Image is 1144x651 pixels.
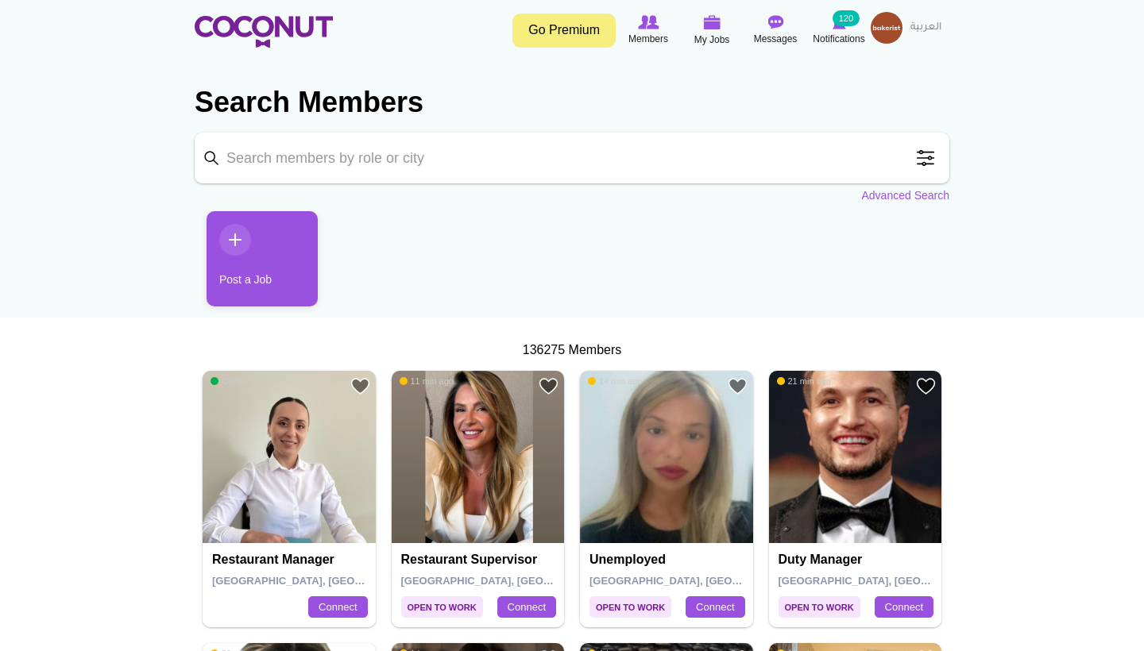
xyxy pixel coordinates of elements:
[401,596,483,618] span: Open to Work
[195,211,306,318] li: 1 / 1
[195,16,333,48] img: Home
[212,575,439,587] span: [GEOGRAPHIC_DATA], [GEOGRAPHIC_DATA]
[195,83,949,121] h2: Search Members
[902,12,949,44] a: العربية
[833,15,846,29] img: Notifications
[638,15,659,29] img: Browse Members
[779,553,937,567] h4: Duty Manager
[680,12,744,49] a: My Jobs My Jobs
[512,13,616,48] a: Go Premium
[875,596,933,618] a: Connect
[589,575,816,587] span: [GEOGRAPHIC_DATA], [GEOGRAPHIC_DATA]
[195,133,949,183] input: Search members by role or city
[754,31,798,47] span: Messages
[400,376,454,387] span: 11 min ago
[777,376,831,387] span: 21 min ago
[350,376,370,396] a: Add to Favourites
[694,32,730,48] span: My Jobs
[207,211,318,306] a: Post a Job
[767,15,783,29] img: Messages
[916,376,936,396] a: Add to Favourites
[211,376,247,387] span: Online
[686,596,744,618] a: Connect
[861,187,949,203] a: Advanced Search
[588,376,642,387] span: 14 min ago
[401,553,559,567] h4: Restaurant supervisor
[212,553,370,567] h4: Restaurant Manager
[539,376,558,396] a: Add to Favourites
[833,10,860,26] small: 120
[589,553,748,567] h4: Unemployed
[728,376,748,396] a: Add to Favourites
[401,575,628,587] span: [GEOGRAPHIC_DATA], [GEOGRAPHIC_DATA]
[308,596,367,618] a: Connect
[779,575,1005,587] span: [GEOGRAPHIC_DATA], [GEOGRAPHIC_DATA]
[813,31,864,47] span: Notifications
[807,12,871,48] a: Notifications Notifications 120
[497,596,556,618] a: Connect
[616,12,680,48] a: Browse Members Members
[628,31,668,47] span: Members
[195,341,949,360] div: 136275 Members
[744,12,807,48] a: Messages Messages
[703,15,721,29] img: My Jobs
[589,596,671,618] span: Open to Work
[779,596,860,618] span: Open to Work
